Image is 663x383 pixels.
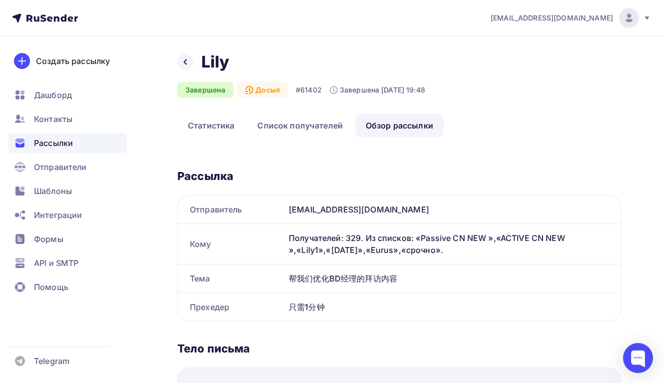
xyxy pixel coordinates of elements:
[247,114,353,137] a: Список получателей
[34,233,63,245] span: Формы
[491,8,651,28] a: [EMAIL_ADDRESS][DOMAIN_NAME]
[34,209,82,221] span: Интеграции
[201,52,230,72] h2: Lily
[296,85,322,95] div: #61402
[178,195,285,223] div: Отправитель
[34,355,69,367] span: Telegram
[330,85,425,95] div: Завершена [DATE] 19:48
[177,169,621,183] div: Рассылка
[178,293,285,321] div: Прехедер
[177,82,233,98] div: Завершена
[34,257,78,269] span: API и SMTP
[36,55,110,67] div: Создать рассылку
[177,341,621,355] div: Тело письма
[285,195,621,223] div: [EMAIL_ADDRESS][DOMAIN_NAME]
[178,264,285,292] div: Тема
[177,114,245,137] a: Статистика
[34,89,72,101] span: Дашборд
[34,281,68,293] span: Помощь
[34,113,72,125] span: Контакты
[355,114,444,137] a: Обзор рассылки
[285,293,621,321] div: 只需1分钟
[8,133,127,153] a: Рассылки
[8,85,127,105] a: Дашборд
[34,161,87,173] span: Отправители
[178,224,285,264] div: Кому
[8,109,127,129] a: Контакты
[491,13,613,23] span: [EMAIL_ADDRESS][DOMAIN_NAME]
[285,264,621,292] div: 帮我们优化BD经理的拜访内容
[8,181,127,201] a: Шаблоны
[289,232,609,256] div: Получателей: 329. Из списков: «Passive CN NEW »,«ACTIVE CN NEW »,«Lily1»,«[DATE]»,«Eurus»,«срочно».
[34,185,72,197] span: Шаблоны
[237,82,288,98] div: Досыл
[8,157,127,177] a: Отправители
[34,137,73,149] span: Рассылки
[8,229,127,249] a: Формы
